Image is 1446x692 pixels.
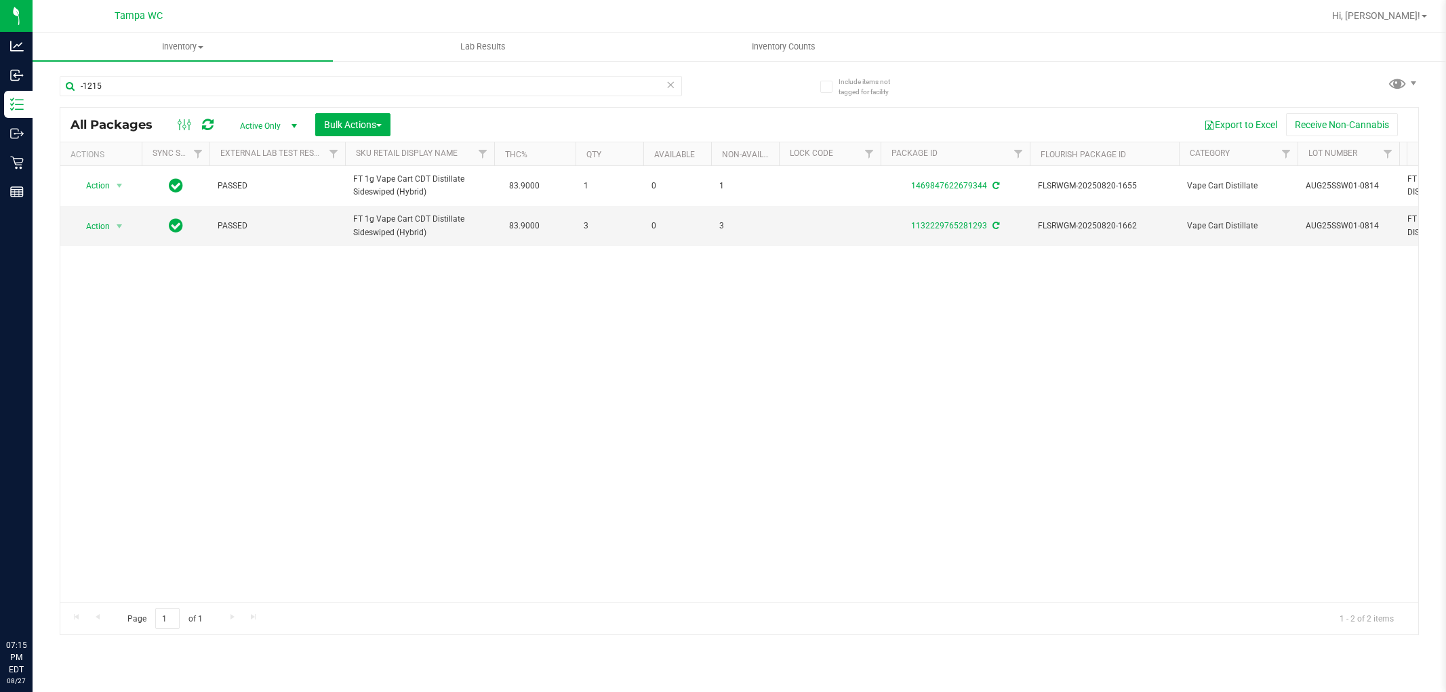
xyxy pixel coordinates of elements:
[586,150,601,159] a: Qty
[911,181,987,190] a: 1469847622679344
[505,150,527,159] a: THC%
[356,148,458,158] a: Sku Retail Display Name
[111,176,128,195] span: select
[990,221,999,230] span: Sync from Compliance System
[790,148,833,158] a: Lock Code
[10,68,24,82] inline-svg: Inbound
[911,221,987,230] a: 1132229765281293
[10,39,24,53] inline-svg: Analytics
[1038,180,1171,192] span: FLSRWGM-20250820-1655
[1308,148,1357,158] a: Lot Number
[71,117,166,132] span: All Packages
[719,180,771,192] span: 1
[74,176,111,195] span: Action
[839,77,906,97] span: Include items not tagged for facility
[1007,142,1030,165] a: Filter
[1306,220,1391,232] span: AUG25SSW01-0814
[169,216,183,235] span: In Sync
[734,41,834,53] span: Inventory Counts
[1332,10,1420,21] span: Hi, [PERSON_NAME]!
[10,185,24,199] inline-svg: Reports
[60,76,682,96] input: Search Package ID, Item Name, SKU, Lot or Part Number...
[1187,220,1289,232] span: Vape Cart Distillate
[990,181,999,190] span: Sync from Compliance System
[14,584,54,624] iframe: Resource center
[1038,220,1171,232] span: FLSRWGM-20250820-1662
[584,220,635,232] span: 3
[1195,113,1286,136] button: Export to Excel
[1187,180,1289,192] span: Vape Cart Distillate
[6,676,26,686] p: 08/27
[10,156,24,169] inline-svg: Retail
[1286,113,1398,136] button: Receive Non-Cannabis
[442,41,524,53] span: Lab Results
[651,220,703,232] span: 0
[333,33,633,61] a: Lab Results
[6,639,26,676] p: 07:15 PM EDT
[169,176,183,195] span: In Sync
[220,148,327,158] a: External Lab Test Result
[40,582,56,598] iframe: Resource center unread badge
[353,173,486,199] span: FT 1g Vape Cart CDT Distillate Sideswiped (Hybrid)
[218,180,337,192] span: PASSED
[116,608,214,629] span: Page of 1
[1306,180,1391,192] span: AUG25SSW01-0814
[502,216,546,236] span: 83.9000
[1041,150,1126,159] a: Flourish Package ID
[654,150,695,159] a: Available
[74,217,111,236] span: Action
[155,608,180,629] input: 1
[115,10,163,22] span: Tampa WC
[218,220,337,232] span: PASSED
[10,127,24,140] inline-svg: Outbound
[353,213,486,239] span: FT 1g Vape Cart CDT Distillate Sideswiped (Hybrid)
[858,142,881,165] a: Filter
[324,119,382,130] span: Bulk Actions
[10,98,24,111] inline-svg: Inventory
[111,217,128,236] span: select
[33,33,333,61] a: Inventory
[323,142,345,165] a: Filter
[584,180,635,192] span: 1
[722,150,782,159] a: Non-Available
[651,180,703,192] span: 0
[1329,608,1405,628] span: 1 - 2 of 2 items
[633,33,933,61] a: Inventory Counts
[472,142,494,165] a: Filter
[187,142,209,165] a: Filter
[315,113,390,136] button: Bulk Actions
[71,150,136,159] div: Actions
[502,176,546,196] span: 83.9000
[719,220,771,232] span: 3
[1190,148,1230,158] a: Category
[153,148,205,158] a: Sync Status
[1377,142,1399,165] a: Filter
[891,148,938,158] a: Package ID
[666,76,676,94] span: Clear
[1275,142,1298,165] a: Filter
[33,41,333,53] span: Inventory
